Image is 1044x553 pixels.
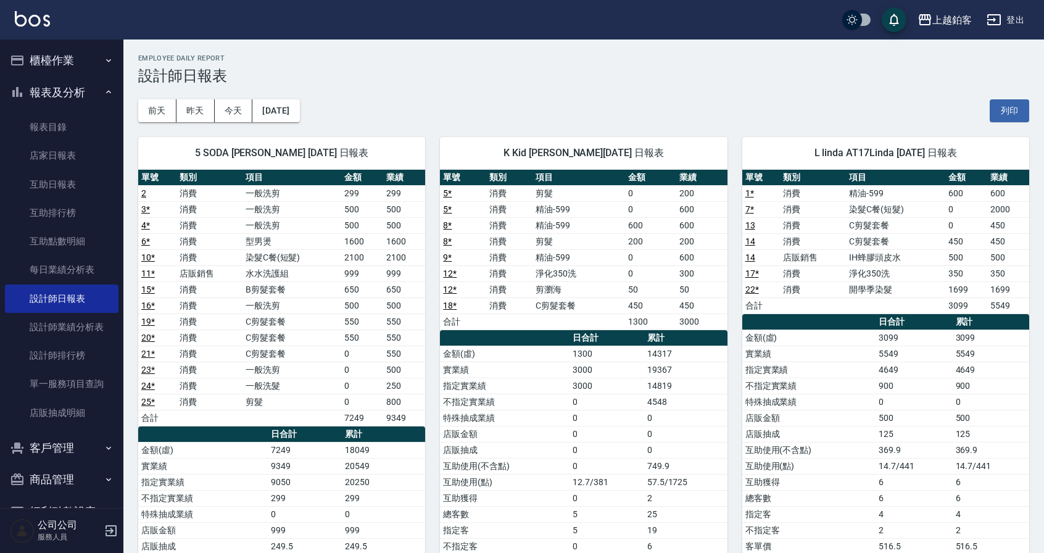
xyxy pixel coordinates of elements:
[341,170,383,186] th: 金額
[440,170,486,186] th: 單號
[945,170,987,186] th: 金額
[876,378,952,394] td: 900
[953,522,1029,538] td: 2
[846,249,945,265] td: IH蜂膠頭皮水
[176,281,242,297] td: 消費
[486,249,532,265] td: 消費
[242,217,341,233] td: 一般洗剪
[876,346,952,362] td: 5549
[486,201,532,217] td: 消費
[742,378,876,394] td: 不指定實業績
[242,362,341,378] td: 一般洗剪
[268,506,342,522] td: 0
[138,54,1029,62] h2: Employee Daily Report
[341,378,383,394] td: 0
[341,249,383,265] td: 2100
[644,442,727,458] td: 0
[455,147,712,159] span: K Kid [PERSON_NAME][DATE] 日報表
[342,506,425,522] td: 0
[780,201,846,217] td: 消費
[846,281,945,297] td: 開學季染髮
[383,314,425,330] td: 550
[242,201,341,217] td: 一般洗剪
[846,185,945,201] td: 精油-599
[570,522,644,538] td: 5
[242,394,341,410] td: 剪髮
[780,265,846,281] td: 消費
[780,249,846,265] td: 店販銷售
[383,394,425,410] td: 800
[252,99,299,122] button: [DATE]
[440,394,570,410] td: 不指定實業績
[570,330,644,346] th: 日合計
[138,458,268,474] td: 實業績
[644,490,727,506] td: 2
[876,458,952,474] td: 14.7/441
[341,330,383,346] td: 550
[742,394,876,410] td: 特殊抽成業績
[242,185,341,201] td: 一般洗剪
[987,265,1029,281] td: 350
[780,217,846,233] td: 消費
[440,458,570,474] td: 互助使用(不含點)
[945,297,987,314] td: 3099
[987,281,1029,297] td: 1699
[342,490,425,506] td: 299
[176,201,242,217] td: 消費
[242,314,341,330] td: C剪髮套餐
[5,227,118,256] a: 互助點數明細
[745,252,755,262] a: 14
[440,410,570,426] td: 特殊抽成業績
[486,185,532,201] td: 消費
[383,330,425,346] td: 550
[876,314,952,330] th: 日合計
[953,346,1029,362] td: 5549
[383,378,425,394] td: 250
[5,141,118,170] a: 店家日報表
[625,233,676,249] td: 200
[242,346,341,362] td: C剪髮套餐
[5,113,118,141] a: 報表目錄
[486,170,532,186] th: 類別
[644,330,727,346] th: 累計
[676,314,727,330] td: 3000
[138,506,268,522] td: 特殊抽成業績
[742,506,876,522] td: 指定客
[5,496,118,528] button: 紅利點數設定
[486,265,532,281] td: 消費
[138,474,268,490] td: 指定實業績
[945,265,987,281] td: 350
[341,362,383,378] td: 0
[932,12,972,28] div: 上越鉑客
[742,170,781,186] th: 單號
[757,147,1014,159] span: L linda AT17Linda [DATE] 日報表
[532,233,625,249] td: 剪髮
[341,281,383,297] td: 650
[987,217,1029,233] td: 450
[440,170,727,330] table: a dense table
[570,506,644,522] td: 5
[268,442,342,458] td: 7249
[953,426,1029,442] td: 125
[383,410,425,426] td: 9349
[383,249,425,265] td: 2100
[5,341,118,370] a: 設計師排行榜
[913,7,977,33] button: 上越鉑客
[742,330,876,346] td: 金額(虛)
[532,281,625,297] td: 剪瀏海
[876,522,952,538] td: 2
[570,394,644,410] td: 0
[242,265,341,281] td: 水水洗護組
[953,314,1029,330] th: 累計
[990,99,1029,122] button: 列印
[268,426,342,443] th: 日合計
[268,490,342,506] td: 299
[953,506,1029,522] td: 4
[532,265,625,281] td: 淨化350洗
[644,426,727,442] td: 0
[138,170,176,186] th: 單號
[742,458,876,474] td: 互助使用(點)
[570,362,644,378] td: 3000
[876,490,952,506] td: 6
[341,217,383,233] td: 500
